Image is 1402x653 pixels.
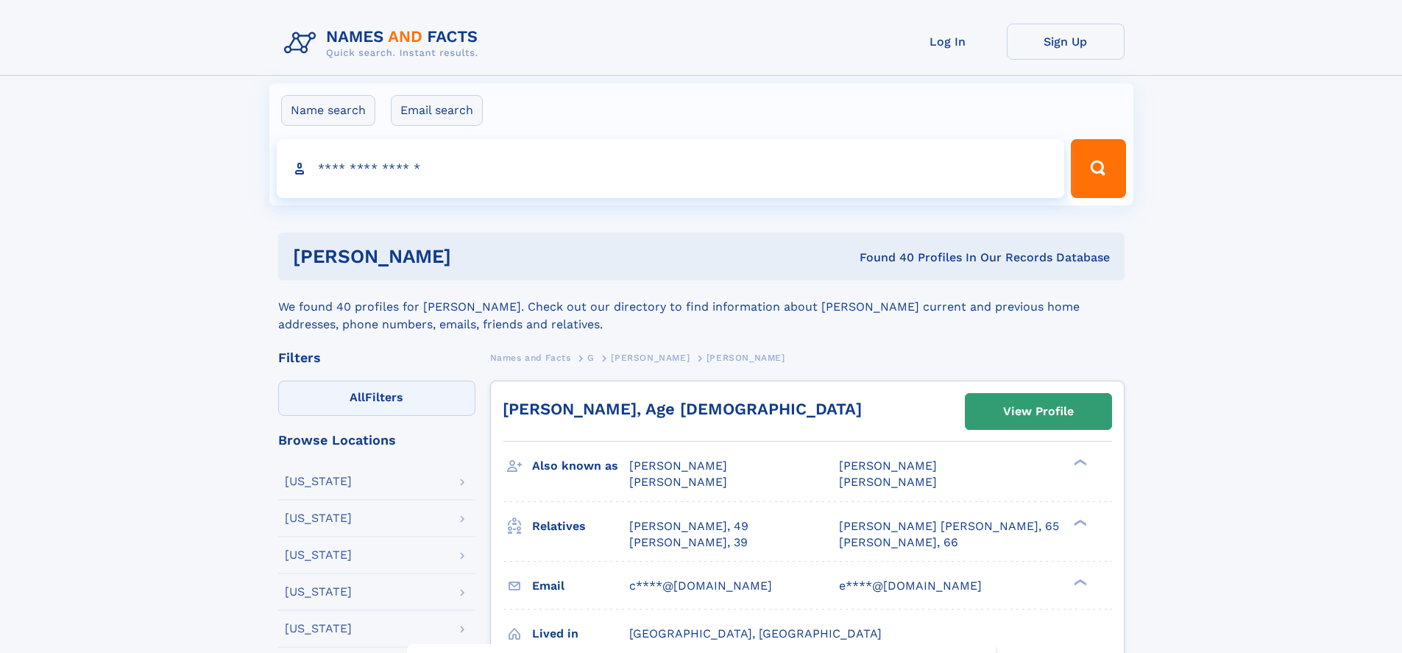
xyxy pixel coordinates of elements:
span: G [587,353,595,363]
a: [PERSON_NAME], 39 [629,534,748,551]
div: ❯ [1070,518,1088,527]
a: [PERSON_NAME], Age [DEMOGRAPHIC_DATA] [503,400,862,418]
div: [US_STATE] [285,512,352,524]
h3: Lived in [532,621,629,646]
span: [PERSON_NAME] [629,459,727,473]
a: [PERSON_NAME], 66 [839,534,958,551]
label: Email search [391,95,483,126]
div: Filters [278,351,475,364]
h3: Email [532,573,629,599]
a: [PERSON_NAME] [611,348,690,367]
div: We found 40 profiles for [PERSON_NAME]. Check out our directory to find information about [PERSON... [278,280,1125,333]
div: View Profile [1003,395,1074,428]
label: Filters [278,381,475,416]
button: Search Button [1071,139,1125,198]
div: ❯ [1070,458,1088,467]
a: [PERSON_NAME] [PERSON_NAME], 65 [839,518,1059,534]
a: Names and Facts [490,348,571,367]
a: G [587,348,595,367]
span: [PERSON_NAME] [707,353,785,363]
div: Browse Locations [278,434,475,447]
label: Name search [281,95,375,126]
span: [GEOGRAPHIC_DATA], [GEOGRAPHIC_DATA] [629,626,882,640]
div: [US_STATE] [285,549,352,561]
img: Logo Names and Facts [278,24,490,63]
h1: [PERSON_NAME] [293,247,656,266]
h3: Also known as [532,453,629,479]
a: Log In [889,24,1007,60]
span: All [350,390,365,404]
span: [PERSON_NAME] [629,475,727,489]
h3: Relatives [532,514,629,539]
a: [PERSON_NAME], 49 [629,518,748,534]
span: [PERSON_NAME] [839,459,937,473]
span: [PERSON_NAME] [839,475,937,489]
a: Sign Up [1007,24,1125,60]
div: [US_STATE] [285,623,352,635]
a: View Profile [966,394,1111,429]
input: search input [277,139,1065,198]
div: Found 40 Profiles In Our Records Database [655,250,1110,266]
div: [US_STATE] [285,586,352,598]
span: [PERSON_NAME] [611,353,690,363]
div: [US_STATE] [285,476,352,487]
div: ❯ [1070,577,1088,587]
